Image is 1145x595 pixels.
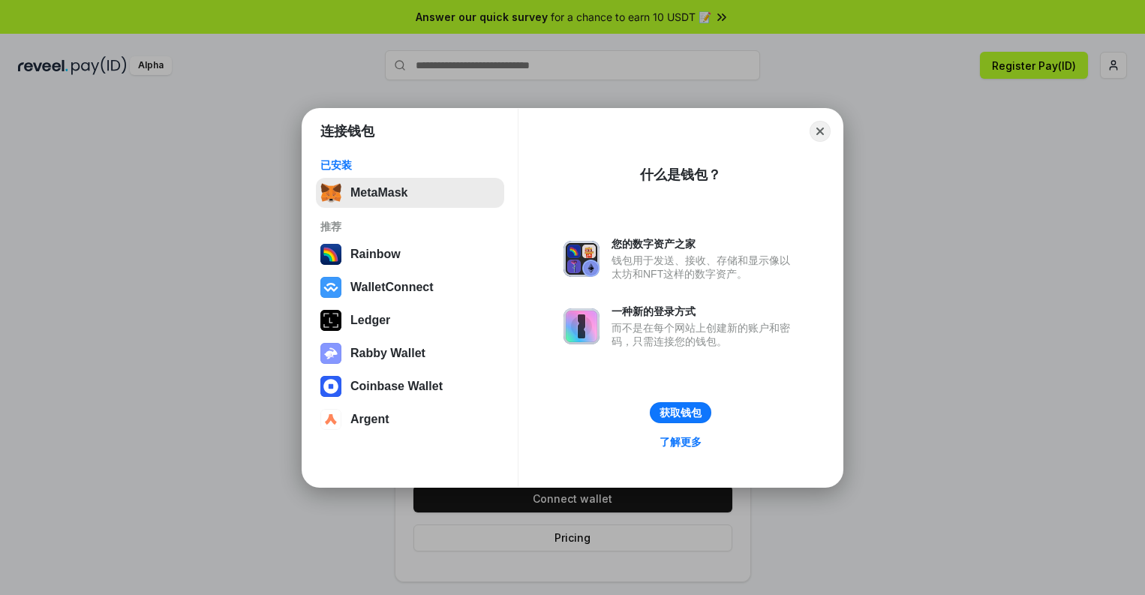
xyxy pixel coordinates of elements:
h1: 连接钱包 [320,122,374,140]
img: svg+xml,%3Csvg%20xmlns%3D%22http%3A%2F%2Fwww.w3.org%2F2000%2Fsvg%22%20fill%3D%22none%22%20viewBox... [563,241,600,277]
div: 而不是在每个网站上创建新的账户和密码，只需连接您的钱包。 [612,321,798,348]
div: Coinbase Wallet [350,380,443,393]
div: Ledger [350,314,390,327]
div: Rabby Wallet [350,347,425,360]
img: svg+xml,%3Csvg%20fill%3D%22none%22%20height%3D%2233%22%20viewBox%3D%220%200%2035%2033%22%20width%... [320,182,341,203]
img: svg+xml,%3Csvg%20xmlns%3D%22http%3A%2F%2Fwww.w3.org%2F2000%2Fsvg%22%20width%3D%2228%22%20height%3... [320,310,341,331]
button: Rainbow [316,239,504,269]
div: MetaMask [350,186,407,200]
button: Rabby Wallet [316,338,504,368]
div: 一种新的登录方式 [612,305,798,318]
img: svg+xml,%3Csvg%20xmlns%3D%22http%3A%2F%2Fwww.w3.org%2F2000%2Fsvg%22%20fill%3D%22none%22%20viewBox... [563,308,600,344]
a: 了解更多 [651,432,711,452]
div: Rainbow [350,248,401,261]
img: svg+xml,%3Csvg%20width%3D%2228%22%20height%3D%2228%22%20viewBox%3D%220%200%2028%2028%22%20fill%3D... [320,277,341,298]
div: 了解更多 [660,435,702,449]
button: Close [810,121,831,142]
img: svg+xml,%3Csvg%20width%3D%2228%22%20height%3D%2228%22%20viewBox%3D%220%200%2028%2028%22%20fill%3D... [320,409,341,430]
button: MetaMask [316,178,504,208]
div: WalletConnect [350,281,434,294]
div: 已安装 [320,158,500,172]
button: WalletConnect [316,272,504,302]
div: 推荐 [320,220,500,233]
button: Coinbase Wallet [316,371,504,401]
div: Argent [350,413,389,426]
button: Argent [316,404,504,434]
button: 获取钱包 [650,402,711,423]
div: 什么是钱包？ [640,166,721,184]
button: Ledger [316,305,504,335]
div: 钱包用于发送、接收、存储和显示像以太坊和NFT这样的数字资产。 [612,254,798,281]
img: svg+xml,%3Csvg%20width%3D%22120%22%20height%3D%22120%22%20viewBox%3D%220%200%20120%20120%22%20fil... [320,244,341,265]
img: svg+xml,%3Csvg%20width%3D%2228%22%20height%3D%2228%22%20viewBox%3D%220%200%2028%2028%22%20fill%3D... [320,376,341,397]
img: svg+xml,%3Csvg%20xmlns%3D%22http%3A%2F%2Fwww.w3.org%2F2000%2Fsvg%22%20fill%3D%22none%22%20viewBox... [320,343,341,364]
div: 获取钱包 [660,406,702,419]
div: 您的数字资产之家 [612,237,798,251]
